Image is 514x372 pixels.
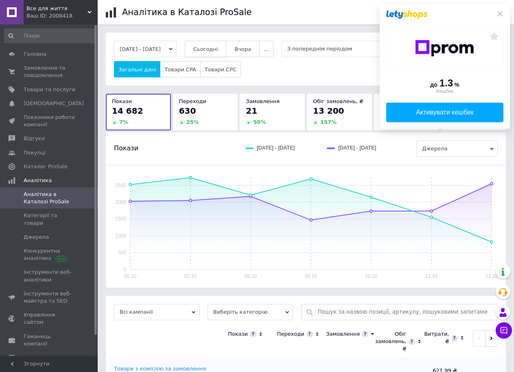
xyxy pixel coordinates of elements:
text: 1500 [115,216,126,222]
span: Аналітика [24,177,52,184]
text: 10.10 [365,273,377,279]
span: Замовлення [246,98,280,104]
span: Маркет [24,354,44,361]
span: 630 [179,106,196,116]
button: Товари CPA [160,61,200,77]
span: З попереднім періодом [282,41,398,57]
span: 157 % [320,119,337,125]
input: Пошук [4,29,96,43]
span: Товари CPA [164,66,196,73]
div: Обіг замовлень, ₴ [375,330,407,353]
div: Ваш ID: 2008418 [26,12,98,20]
span: 25 % [186,119,199,125]
span: Переходи [179,98,206,104]
input: Пошук за назвою позиції, артикулу, пошуковими запитами [318,304,493,320]
text: 08.10 [245,273,257,279]
span: 14 682 [112,106,143,116]
span: Товари та послуги [24,86,75,93]
h1: Аналітика в Каталозі ProSale [122,7,252,17]
button: Сьогодні [185,41,227,57]
button: Загальні дані [114,61,160,77]
span: Все для життя [26,5,87,12]
span: Покази [114,144,138,153]
span: Управління сайтом [24,311,75,326]
span: Обіг замовлень, ₴ [313,98,363,104]
button: [DATE] - [DATE] [114,41,177,57]
span: Інструменти веб-аналітики [24,269,75,283]
span: Сьогодні [193,46,218,52]
text: 0 [123,266,126,272]
span: 7 % [119,119,128,125]
button: ... [259,41,273,57]
span: [DEMOGRAPHIC_DATA] [24,100,84,107]
text: 06.10 [124,273,136,279]
text: 2000 [115,199,126,205]
span: Вчора [234,46,251,52]
span: Покупці [24,149,46,156]
text: 07.10 [184,273,197,279]
text: 09.10 [305,273,317,279]
span: 21 [246,106,257,116]
span: Каталог ProSale [24,163,68,170]
div: Переходи [277,330,304,338]
span: Покази [112,98,132,104]
text: 2500 [115,183,126,188]
span: Товари CPC [205,66,236,73]
span: Замовлення та повідомлення [24,64,75,79]
span: Джерела [24,233,49,241]
span: 13 200 [313,106,344,116]
span: Конкурентна аналітика [24,247,75,262]
div: Замовлення [326,330,360,338]
span: 50 % [253,119,266,125]
div: Покази [228,330,248,338]
span: Всі кампанії [114,304,199,320]
span: Аналітика в Каталозі ProSale [24,191,75,205]
span: ... [264,46,269,52]
text: 500 [118,250,126,255]
span: Показники роботи компанії [24,114,75,128]
button: Чат з покупцем [496,322,512,339]
text: 11.10 [425,273,437,279]
span: Джерела [416,141,498,157]
span: Гаманець компанії [24,333,75,348]
button: Товари CPC [200,61,241,77]
span: Категорії та товари [24,212,75,227]
span: Головна [24,51,46,58]
span: Загальні дані [118,66,156,73]
text: 1000 [115,233,126,239]
span: Відгуки [24,135,45,142]
text: 12.10 [486,273,498,279]
span: Виберіть категорію [208,304,293,320]
button: Вчора [226,41,260,57]
div: Витрати, ₴ [424,330,449,345]
span: Інструменти веб-майстра та SEO [24,290,75,305]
